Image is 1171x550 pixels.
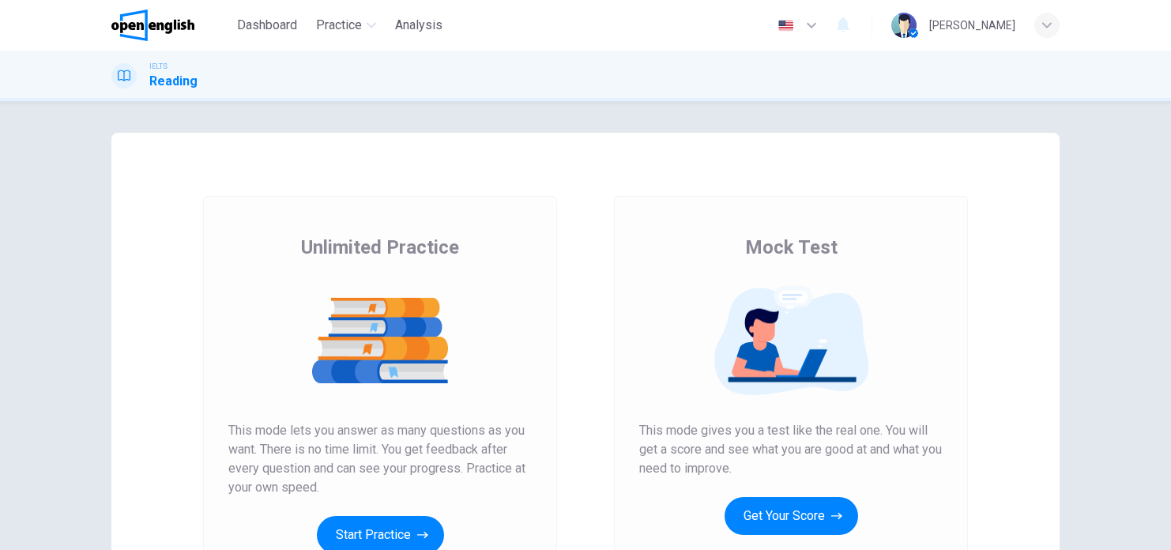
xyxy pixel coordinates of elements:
button: Get Your Score [725,497,858,535]
span: Practice [316,16,362,35]
button: Practice [310,11,382,40]
span: IELTS [149,61,168,72]
img: OpenEnglish logo [111,9,194,41]
span: Analysis [395,16,442,35]
h1: Reading [149,72,198,91]
button: Analysis [389,11,449,40]
img: en [776,20,796,32]
a: OpenEnglish logo [111,9,231,41]
img: Profile picture [891,13,917,38]
span: This mode lets you answer as many questions as you want. There is no time limit. You get feedback... [228,421,532,497]
span: Dashboard [237,16,297,35]
span: Unlimited Practice [301,235,459,260]
div: [PERSON_NAME] [929,16,1015,35]
span: This mode gives you a test like the real one. You will get a score and see what you are good at a... [639,421,943,478]
span: Mock Test [745,235,838,260]
button: Dashboard [231,11,303,40]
